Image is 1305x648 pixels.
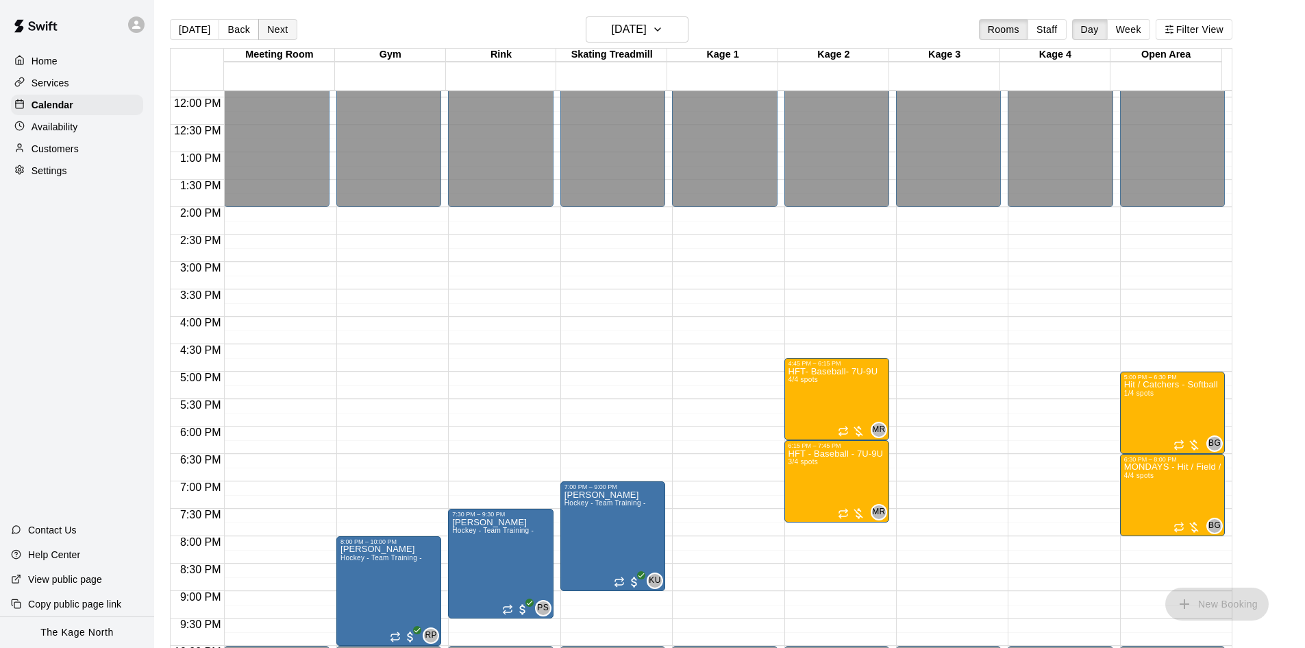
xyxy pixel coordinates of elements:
[177,262,225,274] span: 3:00 PM
[1000,49,1111,62] div: Kage 4
[556,49,667,62] div: Skating Treadmill
[502,604,513,615] span: Recurring event
[1165,597,1269,609] span: You don't have the permission to add bookings
[170,19,219,40] button: [DATE]
[614,577,625,588] span: Recurring event
[667,49,778,62] div: Kage 1
[28,548,80,562] p: Help Center
[1072,19,1108,40] button: Day
[537,601,549,615] span: PS
[784,440,889,523] div: 6:15 PM – 7:45 PM: HFT - Baseball - 7U-9U
[649,574,660,588] span: KU
[177,317,225,328] span: 4:00 PM
[784,358,889,440] div: 4:45 PM – 6:15 PM: HFT- Baseball- 7U-9U
[872,505,885,519] span: MR
[838,508,849,519] span: Recurring event
[258,19,297,40] button: Next
[448,509,553,619] div: 7:30 PM – 9:30 PM: Hockey - Team Training -
[32,98,73,112] p: Calendar
[171,125,224,136] span: 12:30 PM
[390,632,401,643] span: Recurring event
[560,481,665,591] div: 7:00 PM – 9:00 PM: Hockey - Team Training -
[889,49,1000,62] div: Kage 3
[177,344,225,356] span: 4:30 PM
[224,49,335,62] div: Meeting Room
[28,597,121,611] p: Copy public page link
[788,458,819,466] span: 3/4 spots filled
[11,139,143,159] div: Customers
[28,573,102,586] p: View public page
[28,523,77,537] p: Contact Us
[340,554,422,562] span: Hockey - Team Training -
[871,504,887,520] div: Murray Roach
[516,603,530,616] span: All customers have paid
[1120,454,1225,536] div: 6:30 PM – 8:00 PM: MONDAYS - Hit / Field / Throw - Softball Program - 11U-13U
[177,509,225,520] span: 7:30 PM
[177,564,225,575] span: 8:30 PM
[423,627,439,644] div: Ryan Patterson
[428,627,439,644] span: Ryan Patterson
[11,117,143,137] a: Availability
[177,180,225,191] span: 1:30 PM
[1173,522,1184,533] span: Recurring event
[11,73,143,93] a: Services
[219,19,259,40] button: Back
[335,49,446,62] div: Gym
[1124,472,1154,479] span: 4/4 spots filled
[336,536,441,646] div: 8:00 PM – 10:00 PM: Hockey - Team Training -
[1206,435,1223,452] div: Brittani Goettsch
[1208,519,1221,533] span: BG
[32,142,79,156] p: Customers
[340,538,400,545] div: 8:00 PM – 10:00 PM
[1124,389,1154,397] span: 1/4 spots filled
[627,575,641,589] span: All customers have paid
[177,372,225,383] span: 5:00 PM
[171,97,224,109] span: 12:00 PM
[1124,374,1180,381] div: 5:00 PM – 6:30 PM
[1110,49,1221,62] div: Open Area
[425,629,437,643] span: RP
[11,51,143,71] a: Home
[446,49,557,62] div: Rink
[540,600,551,616] span: Pavlos Sialtsis
[177,207,225,219] span: 2:00 PM
[1028,19,1067,40] button: Staff
[1206,518,1223,534] div: Brittani Goettsch
[32,54,58,68] p: Home
[872,423,885,437] span: MR
[1212,518,1223,534] span: Brittani Goettsch
[838,426,849,437] span: Recurring event
[1124,456,1180,463] div: 6:30 PM – 8:00 PM
[177,289,225,301] span: 3:30 PM
[177,454,225,466] span: 6:30 PM
[564,499,646,507] span: Hockey - Team Training -
[652,573,663,589] span: Kyle Unitas
[177,152,225,164] span: 1:00 PM
[32,76,69,90] p: Services
[177,235,225,246] span: 2:30 PM
[788,360,845,367] div: 4:45 PM – 6:15 PM
[788,442,845,449] div: 6:15 PM – 7:45 PM
[612,20,647,39] h6: [DATE]
[177,427,225,438] span: 6:00 PM
[11,160,143,181] a: Settings
[1173,440,1184,451] span: Recurring event
[1208,437,1221,451] span: BG
[40,625,114,640] p: The Kage North
[871,422,887,438] div: Murray Roach
[535,600,551,616] div: Pavlos Sialtsis
[1156,19,1232,40] button: Filter View
[177,399,225,411] span: 5:30 PM
[778,49,889,62] div: Kage 2
[647,573,663,589] div: Kyle Unitas
[564,483,621,490] div: 7:00 PM – 9:00 PM
[177,536,225,548] span: 8:00 PM
[1107,19,1150,40] button: Week
[11,95,143,115] a: Calendar
[177,481,225,493] span: 7:00 PM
